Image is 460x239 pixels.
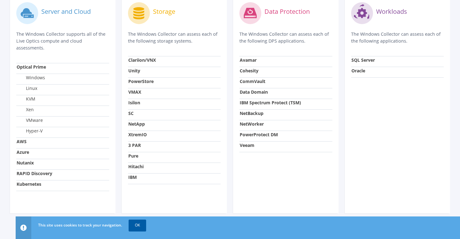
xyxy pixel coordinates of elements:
[17,117,43,123] label: VMware
[240,78,265,84] strong: CommVault
[240,132,278,138] strong: PowerProtect DM
[351,57,375,63] strong: SQL Server
[17,107,34,113] label: Xen
[17,181,41,187] strong: Kubernetes
[240,110,263,116] strong: NetBackup
[376,8,407,15] label: Workloads
[239,31,332,44] p: The Windows Collector can assess each of the following DPS applications.
[17,170,52,176] strong: RAPID Discovery
[129,220,146,231] a: OK
[17,149,29,155] strong: Azure
[17,160,34,166] strong: Nutanix
[128,100,140,106] strong: Isilon
[351,68,365,74] strong: Oracle
[128,121,145,127] strong: NetApp
[17,96,35,102] label: KVM
[240,89,268,95] strong: Data Domain
[240,121,264,127] strong: NetWorker
[128,68,140,74] strong: Unity
[264,8,310,15] label: Data Protection
[41,8,91,15] label: Server and Cloud
[240,100,301,106] strong: IBM Spectrum Protect (TSM)
[128,78,154,84] strong: PowerStore
[17,75,45,81] label: Windows
[128,153,138,159] strong: Pure
[128,142,141,148] strong: 3 PAR
[17,138,27,144] strong: AWS
[128,31,221,44] p: The Windows Collector can assess each of the following storage systems.
[128,89,141,95] strong: VMAX
[38,222,122,228] span: This site uses cookies to track your navigation.
[240,68,258,74] strong: Cohesity
[351,31,444,44] p: The Windows Collector can assess each of the following applications.
[128,110,134,116] strong: SC
[16,31,109,51] p: The Windows Collector supports all of the Live Optics compute and cloud assessments.
[128,132,147,138] strong: XtremIO
[128,57,156,63] strong: Clariion/VNX
[17,128,43,134] label: Hyper-V
[128,164,144,169] strong: Hitachi
[153,8,175,15] label: Storage
[17,64,46,70] strong: Optical Prime
[240,142,254,148] strong: Veeam
[128,174,137,180] strong: IBM
[17,85,37,91] label: Linux
[240,57,257,63] strong: Avamar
